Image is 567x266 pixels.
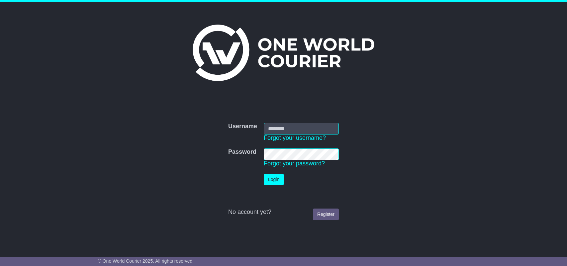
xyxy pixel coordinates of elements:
[264,134,326,141] a: Forgot your username?
[313,209,339,220] a: Register
[228,148,256,156] label: Password
[228,209,339,216] div: No account yet?
[228,123,257,130] label: Username
[264,174,284,185] button: Login
[193,25,374,81] img: One World
[98,258,194,264] span: © One World Courier 2025. All rights reserved.
[264,160,325,167] a: Forgot your password?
